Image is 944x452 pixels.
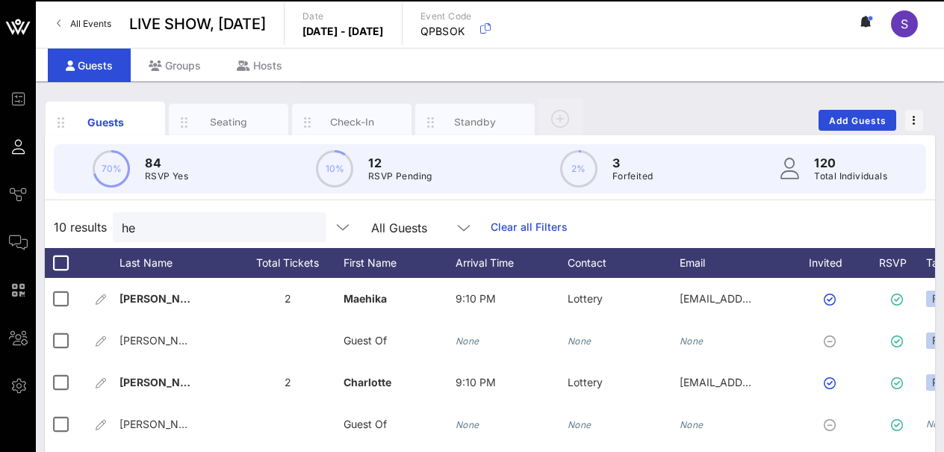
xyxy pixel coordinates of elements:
[344,376,391,388] span: Charlotte
[196,115,262,129] div: Seating
[568,292,603,305] span: Lottery
[420,9,472,24] p: Event Code
[456,419,479,430] i: None
[442,115,509,129] div: Standby
[119,418,205,430] span: [PERSON_NAME]
[368,169,432,184] p: RSVP Pending
[814,154,887,172] p: 120
[145,169,188,184] p: RSVP Yes
[371,221,427,235] div: All Guests
[232,248,344,278] div: Total Tickets
[491,219,568,235] a: Clear all Filters
[568,376,603,388] span: Lottery
[48,49,131,82] div: Guests
[792,248,874,278] div: Invited
[680,419,704,430] i: None
[680,335,704,347] i: None
[456,292,496,305] span: 9:10 PM
[344,418,387,430] span: Guest Of
[344,292,387,305] span: Maehika
[568,419,591,430] i: None
[680,292,860,305] span: [EMAIL_ADDRESS][DOMAIN_NAME]
[219,49,300,82] div: Hosts
[119,376,208,388] span: [PERSON_NAME]
[72,114,139,130] div: Guests
[70,18,111,29] span: All Events
[302,24,384,39] p: [DATE] - [DATE]
[368,154,432,172] p: 12
[131,49,219,82] div: Groups
[901,16,908,31] span: S
[48,12,120,36] a: All Events
[828,115,887,126] span: Add Guests
[362,212,482,242] div: All Guests
[319,115,385,129] div: Check-In
[420,24,472,39] p: QPBSOK
[456,376,496,388] span: 9:10 PM
[232,278,344,320] div: 2
[612,169,653,184] p: Forfeited
[119,334,205,347] span: [PERSON_NAME]
[814,169,887,184] p: Total Individuals
[145,154,188,172] p: 84
[612,154,653,172] p: 3
[129,13,266,35] span: LIVE SHOW, [DATE]
[819,110,896,131] button: Add Guests
[456,335,479,347] i: None
[344,334,387,347] span: Guest Of
[456,248,568,278] div: Arrival Time
[680,376,860,388] span: [EMAIL_ADDRESS][DOMAIN_NAME]
[232,362,344,403] div: 2
[874,248,926,278] div: RSVP
[119,292,208,305] span: [PERSON_NAME]
[568,335,591,347] i: None
[119,248,232,278] div: Last Name
[680,248,792,278] div: Email
[891,10,918,37] div: S
[54,218,107,236] span: 10 results
[302,9,384,24] p: Date
[568,248,680,278] div: Contact
[344,248,456,278] div: First Name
